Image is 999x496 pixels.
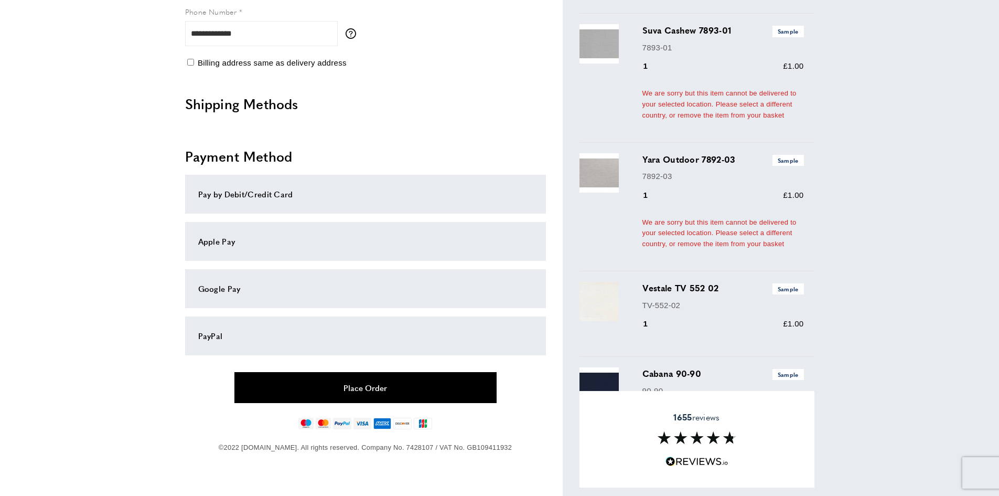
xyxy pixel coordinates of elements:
[783,319,803,328] span: £1.00
[642,24,804,37] h3: Suva Cashew 7893-01
[185,147,546,166] h2: Payment Method
[642,153,804,166] h3: Yara Outdoor 7892-03
[642,41,804,54] p: 7893-01
[198,330,533,342] div: PayPal
[414,418,432,429] img: jcb
[333,418,351,429] img: paypal
[373,418,392,429] img: american-express
[187,59,194,66] input: Billing address same as delivery address
[772,369,804,380] span: Sample
[185,94,546,113] h2: Shipping Methods
[642,170,804,183] p: 7892-03
[579,282,619,321] img: Vestale TV 552 02
[198,282,533,295] div: Google Pay
[353,418,371,429] img: visa
[772,283,804,294] span: Sample
[185,6,237,17] span: Phone Number
[198,58,347,67] span: Billing address same as delivery address
[642,88,804,121] div: We are sorry but this item cannot be delivered to your selected location. Please select a differe...
[642,367,804,380] h3: Cabana 90-90
[198,235,533,248] div: Apple Pay
[298,418,314,429] img: maestro
[393,418,412,429] img: discover
[219,444,512,451] span: ©2022 [DOMAIN_NAME]. All rights reserved. Company No. 7428107 / VAT No. GB109411932
[772,155,804,166] span: Sample
[642,318,663,330] div: 1
[346,28,361,39] button: More information
[658,431,736,444] img: Reviews section
[579,24,619,64] img: Suva Cashew 7893-01
[783,191,803,199] span: £1.00
[642,282,804,294] h3: Vestale TV 552 02
[642,189,663,202] div: 1
[642,299,804,312] p: TV-552-02
[665,457,728,467] img: Reviews.io 5 stars
[579,367,619,407] img: Cabana 90-90
[316,418,331,429] img: mastercard
[642,385,804,397] p: 90-90
[234,372,497,403] button: Place Order
[579,153,619,193] img: Yara Outdoor 7892-03
[198,188,533,200] div: Pay by Debit/Credit Card
[673,411,692,423] strong: 1655
[673,412,719,423] span: reviews
[772,26,804,37] span: Sample
[642,217,804,250] div: We are sorry but this item cannot be delivered to your selected location. Please select a differe...
[642,60,663,72] div: 1
[783,61,803,70] span: £1.00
